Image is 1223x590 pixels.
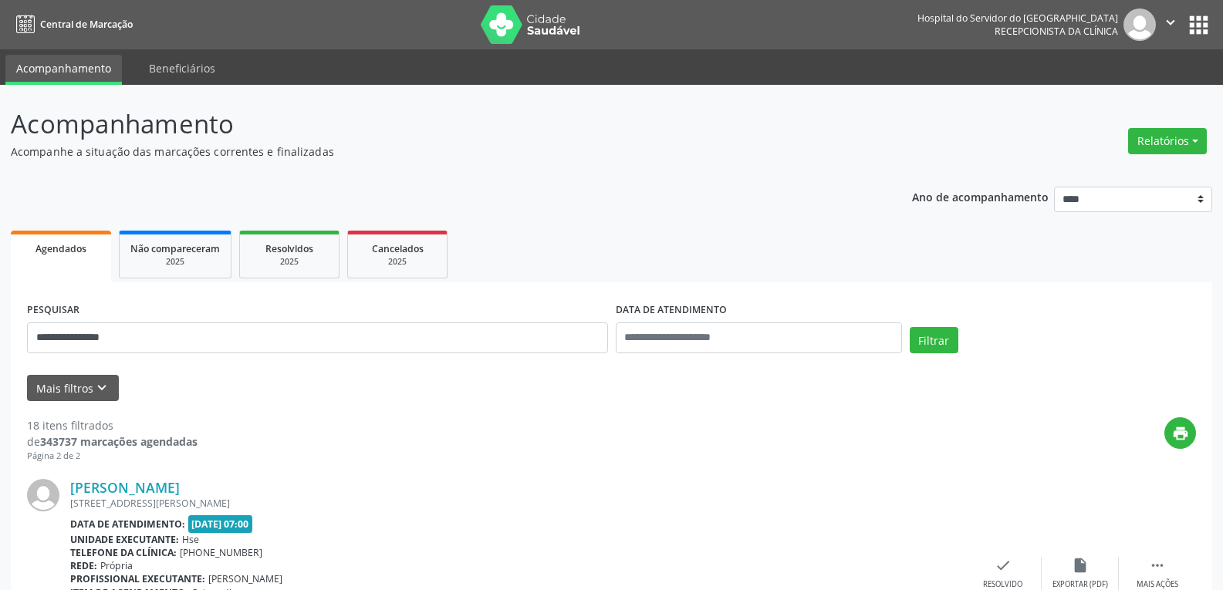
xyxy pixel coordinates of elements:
div: 2025 [130,256,220,268]
span: Não compareceram [130,242,220,255]
a: [PERSON_NAME] [70,479,180,496]
a: Beneficiários [138,55,226,82]
i: print [1172,425,1189,442]
b: Data de atendimento: [70,518,185,531]
button: print [1164,417,1196,449]
b: Telefone da clínica: [70,546,177,559]
span: Agendados [35,242,86,255]
div: de [27,433,198,450]
b: Rede: [70,559,97,572]
p: Acompanhe a situação das marcações correntes e finalizadas [11,143,852,160]
span: Recepcionista da clínica [995,25,1118,38]
strong: 343737 marcações agendadas [40,434,198,449]
span: Resolvidos [265,242,313,255]
i: keyboard_arrow_down [93,379,110,396]
p: Acompanhamento [11,105,852,143]
label: DATA DE ATENDIMENTO [616,298,727,322]
div: Página 2 de 2 [27,450,198,463]
div: 18 itens filtrados [27,417,198,433]
button:  [1156,8,1185,41]
div: Mais ações [1137,579,1178,590]
i:  [1149,557,1166,574]
div: [STREET_ADDRESS][PERSON_NAME] [70,497,965,510]
i: check [995,557,1012,574]
button: Mais filtroskeyboard_arrow_down [27,375,119,402]
button: apps [1185,12,1212,39]
span: [PHONE_NUMBER] [180,546,262,559]
span: Cancelados [372,242,424,255]
div: Exportar (PDF) [1052,579,1108,590]
div: Hospital do Servidor do [GEOGRAPHIC_DATA] [917,12,1118,25]
span: Própria [100,559,133,572]
span: [PERSON_NAME] [208,572,282,585]
div: 2025 [359,256,436,268]
span: [DATE] 07:00 [188,515,253,533]
div: Resolvido [983,579,1022,590]
button: Filtrar [910,327,958,353]
p: Ano de acompanhamento [912,187,1049,206]
button: Relatórios [1128,128,1207,154]
label: PESQUISAR [27,298,79,322]
i: insert_drive_file [1072,557,1089,574]
a: Central de Marcação [11,12,133,37]
b: Profissional executante: [70,572,205,585]
span: Hse [182,533,199,546]
a: Acompanhamento [5,55,122,85]
b: Unidade executante: [70,533,179,546]
img: img [27,479,59,511]
div: 2025 [251,256,328,268]
img: img [1123,8,1156,41]
span: Central de Marcação [40,18,133,31]
i:  [1162,14,1179,31]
